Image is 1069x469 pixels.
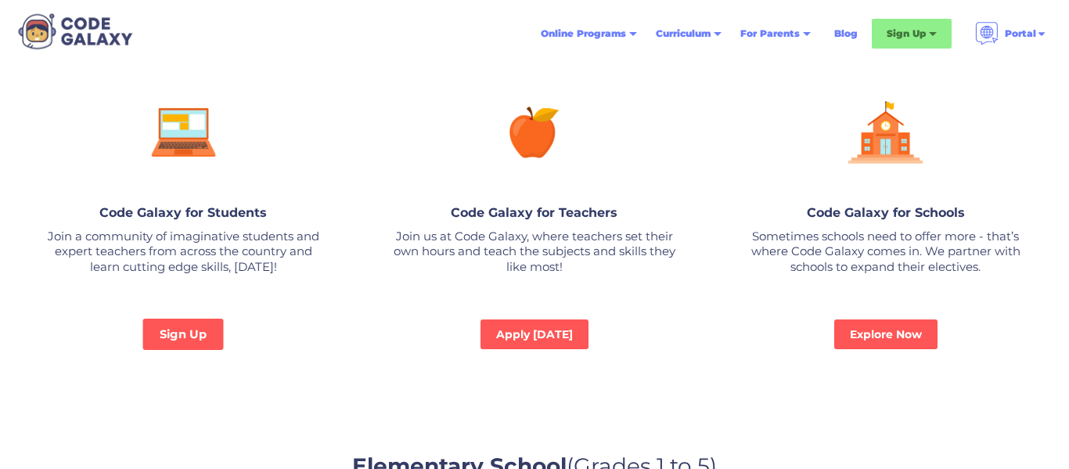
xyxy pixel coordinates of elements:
a: Explore Now [834,319,938,349]
div: Sign Up [872,19,952,49]
h3: Code Galaxy for Teachers [392,205,677,221]
p: Sometimes schools need to offer more - that’s where Code Galaxy comes in. We partner with schools... [743,229,1028,275]
a: Apply [DATE] [481,319,588,349]
h3: Code Galaxy for Schools [743,205,1028,221]
p: Join us at Code Galaxy, where teachers set their own hours and teach the subjects and skills they... [392,229,677,275]
div: Online Programs [541,26,626,41]
div: Portal [966,16,1056,52]
div: For Parents [740,26,800,41]
h3: Code Galaxy for Students [41,205,326,221]
p: Join a community of imaginative students and expert teachers from across the country and learn cu... [41,229,326,275]
a: Sign Up [143,319,224,350]
div: Portal [1005,26,1036,41]
div: Curriculum [656,26,711,41]
div: For Parents [731,20,820,48]
div: Online Programs [531,20,646,48]
div: Curriculum [646,20,731,48]
a: Blog [825,20,867,48]
div: Sign Up [887,26,926,41]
